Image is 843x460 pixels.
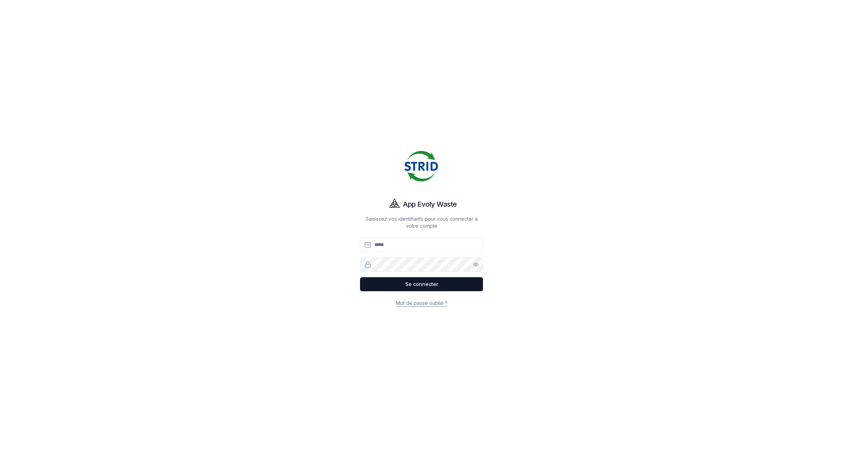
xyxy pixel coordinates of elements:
[405,149,438,183] img: Strid Logo
[396,300,447,306] a: Mot de passe oublié ?
[360,215,483,229] p: Saisissez vos identifiants pour vous connecter à votre compte
[360,277,483,291] button: Se connecter
[403,199,457,209] h1: App Evoly Waste
[386,196,403,213] img: Evoly Logo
